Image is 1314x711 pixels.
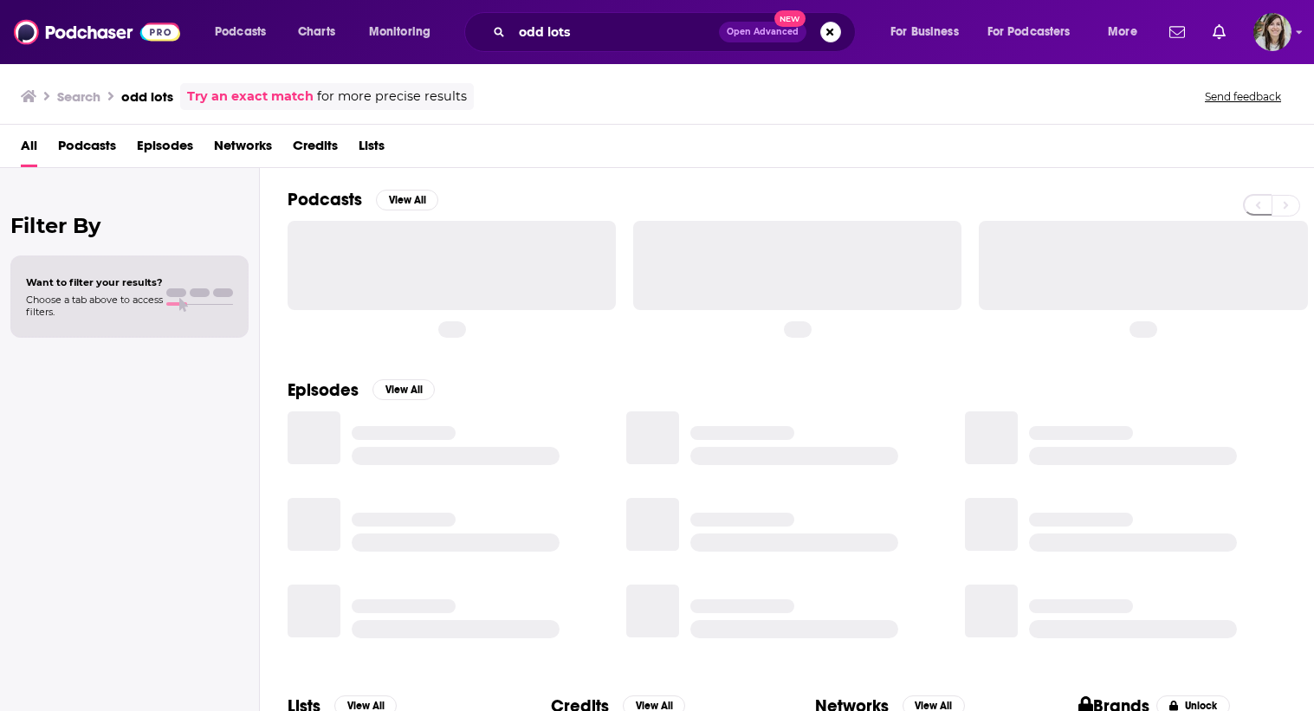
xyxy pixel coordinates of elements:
[890,20,959,44] span: For Business
[1253,13,1291,51] button: Show profile menu
[481,12,872,52] div: Search podcasts, credits, & more...
[1200,89,1286,104] button: Send feedback
[57,88,100,105] h3: Search
[512,18,719,46] input: Search podcasts, credits, & more...
[1096,18,1159,46] button: open menu
[359,132,385,167] a: Lists
[26,276,163,288] span: Want to filter your results?
[214,132,272,167] a: Networks
[21,132,37,167] a: All
[878,18,981,46] button: open menu
[987,20,1071,44] span: For Podcasters
[369,20,430,44] span: Monitoring
[26,294,163,318] span: Choose a tab above to access filters.
[288,189,362,210] h2: Podcasts
[288,379,359,401] h2: Episodes
[317,87,467,107] span: for more precise results
[121,88,173,105] h3: odd lots
[1206,17,1233,47] a: Show notifications dropdown
[288,189,438,210] a: PodcastsView All
[293,132,338,167] a: Credits
[215,20,266,44] span: Podcasts
[774,10,806,27] span: New
[727,28,799,36] span: Open Advanced
[287,18,346,46] a: Charts
[1162,17,1192,47] a: Show notifications dropdown
[298,20,335,44] span: Charts
[187,87,314,107] a: Try an exact match
[288,379,435,401] a: EpisodesView All
[137,132,193,167] a: Episodes
[10,213,249,238] h2: Filter By
[1108,20,1137,44] span: More
[357,18,453,46] button: open menu
[976,18,1096,46] button: open menu
[58,132,116,167] a: Podcasts
[1253,13,1291,51] img: User Profile
[203,18,288,46] button: open menu
[719,22,806,42] button: Open AdvancedNew
[14,16,180,48] img: Podchaser - Follow, Share and Rate Podcasts
[372,379,435,400] button: View All
[1253,13,1291,51] span: Logged in as devinandrade
[376,190,438,210] button: View All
